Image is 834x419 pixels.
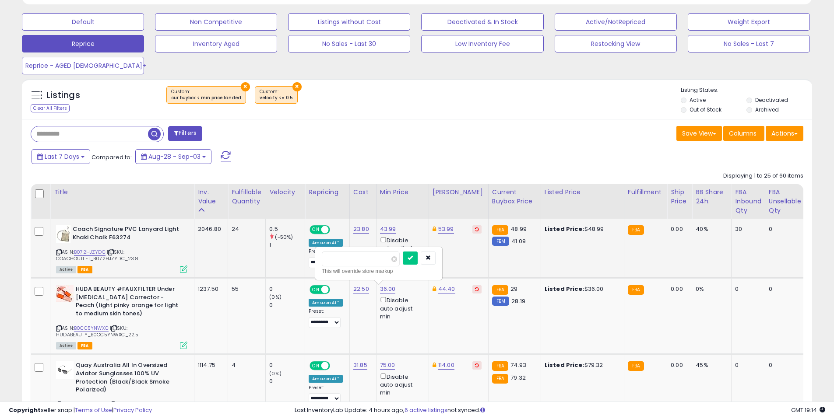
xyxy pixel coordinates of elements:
b: Coach Signature PVC Lanyard Light Khaki Chalk F63274 [73,225,179,244]
img: 411+aPEvoIL._SL40_.jpg [56,225,70,243]
button: Actions [766,126,803,141]
button: × [241,82,250,91]
span: OFF [329,286,343,293]
button: Inventory Aged [155,35,277,52]
button: Non Competitive [155,13,277,31]
small: FBA [492,374,508,384]
label: Out of Stock [690,106,721,113]
span: Last 7 Days [45,152,79,161]
div: velocity <= 0.5 [260,95,293,101]
div: [PERSON_NAME] [433,188,485,197]
span: OFF [329,362,343,370]
div: seller snap | | [9,406,152,415]
a: Terms of Use [75,406,112,414]
a: 43.99 [380,225,396,234]
div: 0 [769,225,798,233]
button: Default [22,13,144,31]
h5: Listings [46,89,80,101]
div: Disable auto adjust min [380,235,422,261]
div: Current Buybox Price [492,188,537,206]
small: (0%) [269,293,282,300]
span: 2025-09-11 19:14 GMT [791,406,825,414]
div: Inv. value [198,188,224,206]
button: Active/NotRepriced [555,13,677,31]
div: 0% [696,285,725,293]
div: Preset: [309,308,343,328]
button: No Sales - Last 30 [288,35,410,52]
div: ASIN: [56,225,187,272]
small: (0%) [269,370,282,377]
div: BB Share 24h. [696,188,728,206]
a: 6 active listings [405,406,447,414]
span: FBA [77,266,92,273]
p: Listing States: [681,86,812,94]
div: Disable auto adjust min [380,295,422,321]
button: Weight Export [688,13,810,31]
a: 114.00 [438,361,454,370]
span: 41.09 [511,237,526,245]
div: Disable auto adjust min [380,372,422,397]
span: Compared to: [91,153,132,161]
span: FBA [77,342,92,349]
div: Velocity [269,188,301,197]
div: Title [54,188,190,197]
div: 0 [735,285,758,293]
div: 0.00 [671,361,685,369]
button: Listings without Cost [288,13,410,31]
span: 29 [510,285,517,293]
span: All listings currently available for purchase on Amazon [56,342,76,349]
a: 75.00 [380,361,395,370]
div: Last InventoryLab Update: 4 hours ago, not synced. [295,406,825,415]
a: 22.50 [353,285,369,293]
div: 0 [269,301,305,309]
b: Listed Price: [545,225,584,233]
span: | SKU: HUDABEAUTY_B0CC5YNWXC_22.5 [56,325,138,338]
div: 0.5 [269,225,305,233]
div: 1114.75 [198,361,221,369]
small: FBM [492,297,509,306]
span: All listings currently available for purchase on Amazon [56,266,76,273]
button: No Sales - Last 7 [688,35,810,52]
div: 45% [696,361,725,369]
div: FBA Unsellable Qty [769,188,801,215]
img: 41ThoP0ZrHL._SL40_.jpg [56,285,74,302]
span: 79.32 [510,374,526,382]
div: 0 [769,361,798,369]
div: Listed Price [545,188,620,197]
img: 31RYHMf4d3L._SL40_.jpg [56,361,74,379]
label: Deactivated [755,96,788,104]
span: Custom: [260,88,293,101]
a: 36.00 [380,285,396,293]
div: 0.00 [671,285,685,293]
small: FBA [492,361,508,371]
div: Repricing [309,188,346,197]
div: Fulfillable Quantity [232,188,262,206]
button: Filters [168,126,202,141]
div: Preset: [309,385,343,405]
a: 31.85 [353,361,367,370]
div: 0 [269,285,305,293]
div: 40% [696,225,725,233]
div: 24 [232,225,259,233]
button: Aug-28 - Sep-03 [135,149,211,164]
label: Active [690,96,706,104]
small: FBM [492,237,509,246]
div: 4 [232,361,259,369]
strong: Copyright [9,406,41,414]
div: 55 [232,285,259,293]
span: OFF [329,226,343,234]
div: Ship Price [671,188,688,206]
button: Reprice - AGED [DEMOGRAPHIC_DATA]+ [22,57,144,74]
div: Amazon AI * [309,299,343,307]
small: (-50%) [275,234,293,241]
span: 48.99 [510,225,527,233]
b: Listed Price: [545,285,584,293]
button: Restocking View [555,35,677,52]
span: ON [310,362,321,370]
div: 0 [269,377,305,385]
small: FBA [628,361,644,371]
div: 0 [769,285,798,293]
button: Columns [723,126,764,141]
a: 44.40 [438,285,455,293]
a: B0CC5YNWXC [74,325,109,332]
